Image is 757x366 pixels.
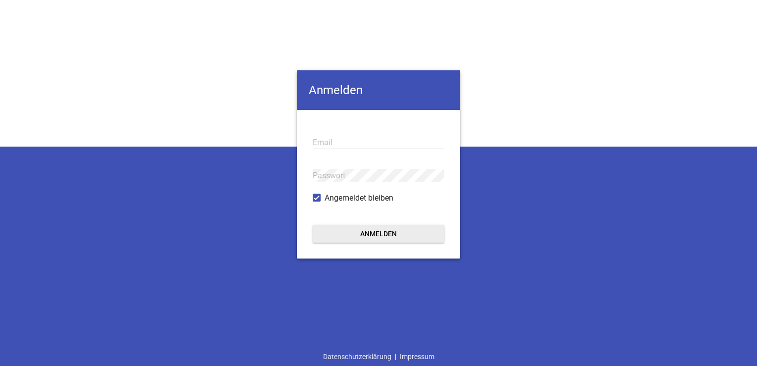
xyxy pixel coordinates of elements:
[320,347,438,366] div: |
[320,347,395,366] a: Datenschutzerklärung
[297,70,460,110] h4: Anmelden
[325,192,393,204] span: Angemeldet bleiben
[313,225,444,243] button: Anmelden
[396,347,438,366] a: Impressum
